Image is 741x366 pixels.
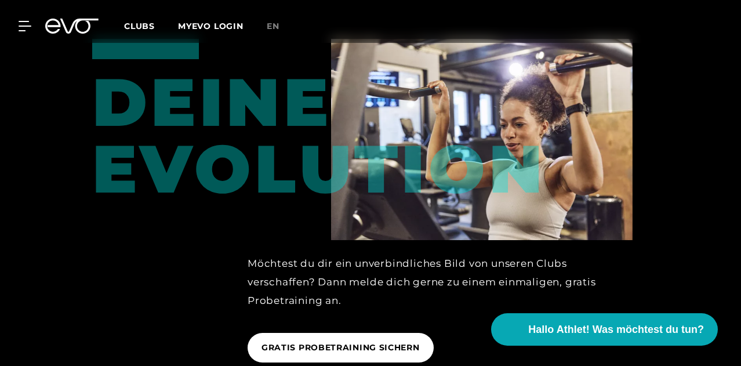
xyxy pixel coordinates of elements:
[491,313,718,346] button: Hallo Athlet! Was möchtest du tun?
[124,21,155,31] span: Clubs
[267,20,293,33] a: en
[92,39,172,202] div: DEINE EVOLUTION
[124,20,178,31] a: Clubs
[261,342,420,354] span: GRATIS PROBETRAINING SICHERN
[267,21,279,31] span: en
[178,21,244,31] a: MYEVO LOGIN
[528,322,704,338] span: Hallo Athlet! Was möchtest du tun?
[248,254,633,310] div: Möchtest du dir ein unverbindliches Bild von unseren Clubs verschaffen? Dann melde dich gerne zu ...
